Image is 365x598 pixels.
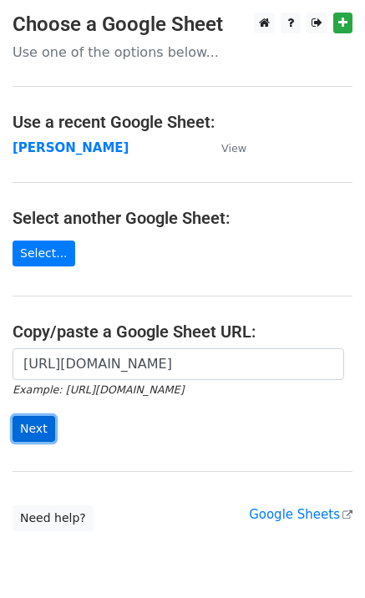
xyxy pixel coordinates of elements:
a: Need help? [13,505,94,531]
a: View [205,140,246,155]
p: Use one of the options below... [13,43,352,61]
a: Google Sheets [249,507,352,522]
iframe: Chat Widget [281,518,365,598]
h4: Select another Google Sheet: [13,208,352,228]
h4: Copy/paste a Google Sheet URL: [13,322,352,342]
input: Paste your Google Sheet URL here [13,348,344,380]
h4: Use a recent Google Sheet: [13,112,352,132]
small: View [221,142,246,155]
h3: Choose a Google Sheet [13,13,352,37]
small: Example: [URL][DOMAIN_NAME] [13,383,184,396]
a: [PERSON_NAME] [13,140,129,155]
input: Next [13,416,55,442]
a: Select... [13,241,75,266]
